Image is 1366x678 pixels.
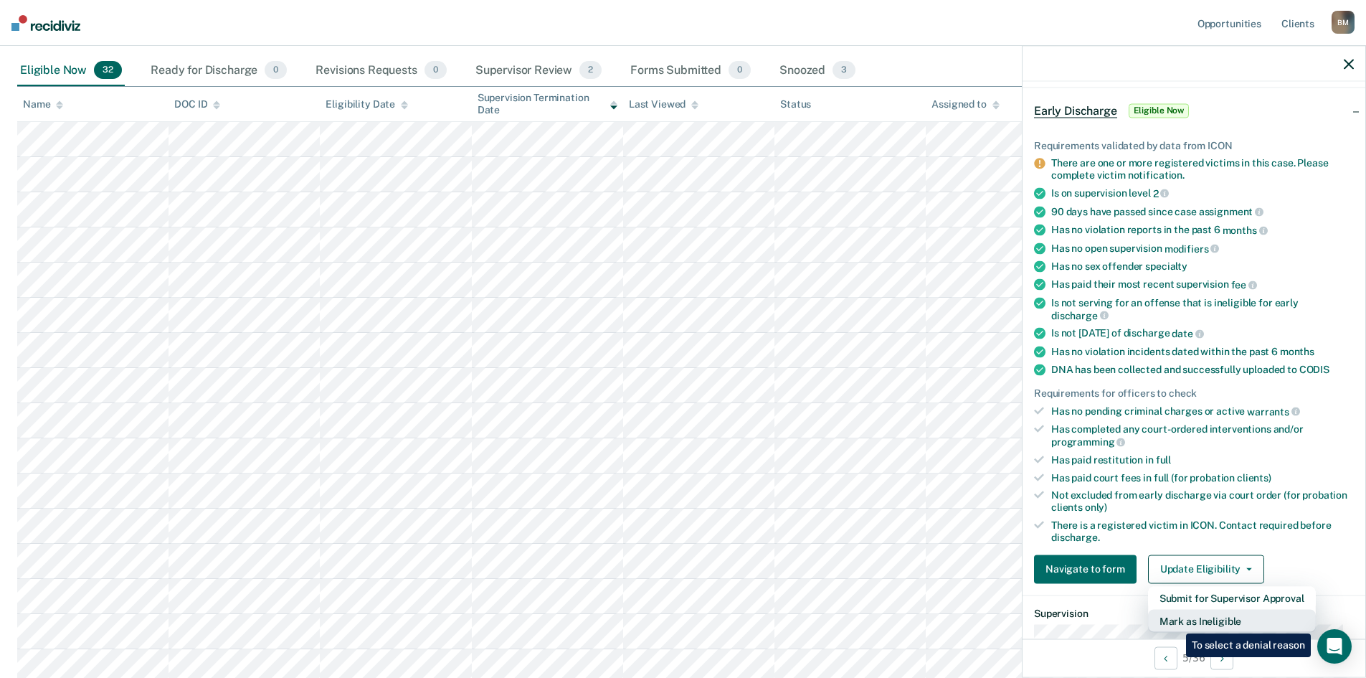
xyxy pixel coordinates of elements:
[1051,327,1354,340] div: Is not [DATE] of discharge
[326,98,408,110] div: Eligibility Date
[1023,639,1365,677] div: 5 / 36
[931,98,999,110] div: Assigned to
[1051,309,1109,321] span: discharge
[1247,405,1300,417] span: warrants
[1199,206,1263,217] span: assignment
[1085,502,1107,513] span: only)
[1051,531,1100,542] span: discharge.
[1051,489,1354,514] div: Not excluded from early discharge via court order (for probation clients
[1051,224,1354,237] div: Has no violation reports in the past 6
[1156,453,1171,465] span: full
[777,55,858,87] div: Snoozed
[1051,453,1354,466] div: Has paid restitution in
[833,61,855,80] span: 3
[148,55,290,87] div: Ready for Discharge
[1034,607,1354,619] dt: Supervision
[1280,346,1314,357] span: months
[1051,242,1354,255] div: Has no open supervision
[1145,260,1187,272] span: specialty
[1034,103,1117,118] span: Early Discharge
[1051,471,1354,484] div: Has paid court fees in full (for probation
[1051,519,1354,544] div: There is a registered victim in ICON. Contact required before
[1051,187,1354,200] div: Is on supervision level
[265,61,287,80] span: 0
[1051,346,1354,358] div: Has no violation incidents dated within the past 6
[17,55,125,87] div: Eligible Now
[11,15,80,31] img: Recidiviz
[1165,243,1220,254] span: modifiers
[629,98,698,110] div: Last Viewed
[23,98,63,110] div: Name
[1154,646,1177,669] button: Previous Opportunity
[1051,260,1354,273] div: Has no sex offender
[1129,103,1190,118] span: Eligible Now
[1148,555,1264,583] button: Update Eligibility
[1317,629,1352,664] div: Open Intercom Messenger
[1210,646,1233,669] button: Next Opportunity
[1023,88,1365,133] div: Early DischargeEligible Now
[1172,328,1203,339] span: date
[424,61,447,80] span: 0
[1299,364,1329,375] span: CODIS
[627,55,754,87] div: Forms Submitted
[1034,555,1137,583] button: Navigate to form
[780,98,811,110] div: Status
[473,55,605,87] div: Supervisor Review
[579,61,602,80] span: 2
[313,55,449,87] div: Revisions Requests
[174,98,220,110] div: DOC ID
[1051,157,1354,182] div: There are one or more registered victims in this case. Please complete victim notification.
[1034,555,1142,583] a: Navigate to form link
[1237,471,1271,483] span: clients)
[1332,11,1355,34] div: B M
[1034,387,1354,400] div: Requirements for officers to check
[478,92,617,116] div: Supervision Termination Date
[1034,139,1354,151] div: Requirements validated by data from ICON
[1223,225,1268,236] span: months
[1051,297,1354,321] div: Is not serving for an offense that is ineligible for early
[94,61,122,80] span: 32
[729,61,751,80] span: 0
[1153,187,1170,199] span: 2
[1051,436,1125,448] span: programming
[1051,405,1354,418] div: Has no pending criminal charges or active
[1231,279,1257,291] span: fee
[1051,205,1354,218] div: 90 days have passed since case
[1148,586,1316,609] button: Submit for Supervisor Approval
[1148,609,1316,632] button: Mark as Ineligible
[1051,423,1354,448] div: Has completed any court-ordered interventions and/or
[1051,364,1354,376] div: DNA has been collected and successfully uploaded to
[1051,278,1354,291] div: Has paid their most recent supervision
